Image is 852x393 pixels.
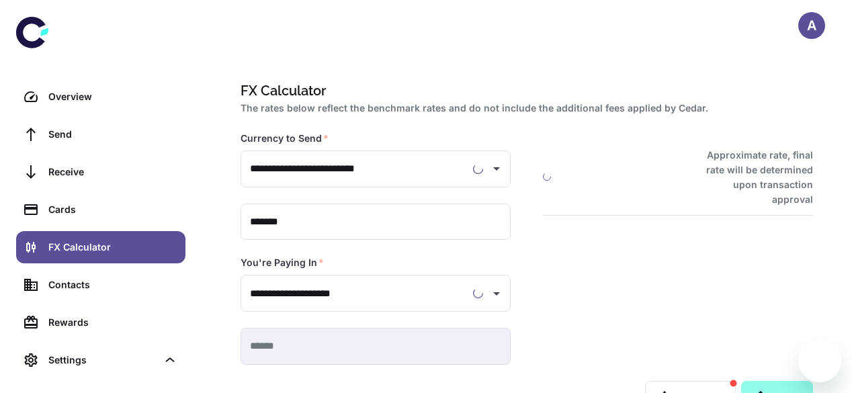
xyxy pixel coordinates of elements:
button: Open [487,284,506,303]
a: Send [16,118,185,150]
a: Receive [16,156,185,188]
div: FX Calculator [48,240,177,255]
label: You're Paying In [241,256,324,269]
iframe: Button to launch messaging window [798,339,841,382]
div: Contacts [48,277,177,292]
div: Receive [48,165,177,179]
div: Settings [16,344,185,376]
button: A [798,12,825,39]
a: Rewards [16,306,185,339]
a: Contacts [16,269,185,301]
div: Settings [48,353,157,367]
a: Cards [16,193,185,226]
h6: Approximate rate, final rate will be determined upon transaction approval [691,148,813,207]
div: Send [48,127,177,142]
div: Overview [48,89,177,104]
label: Currency to Send [241,132,329,145]
a: Overview [16,81,185,113]
div: Cards [48,202,177,217]
h1: FX Calculator [241,81,808,101]
a: FX Calculator [16,231,185,263]
div: Rewards [48,315,177,330]
button: Open [487,159,506,178]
